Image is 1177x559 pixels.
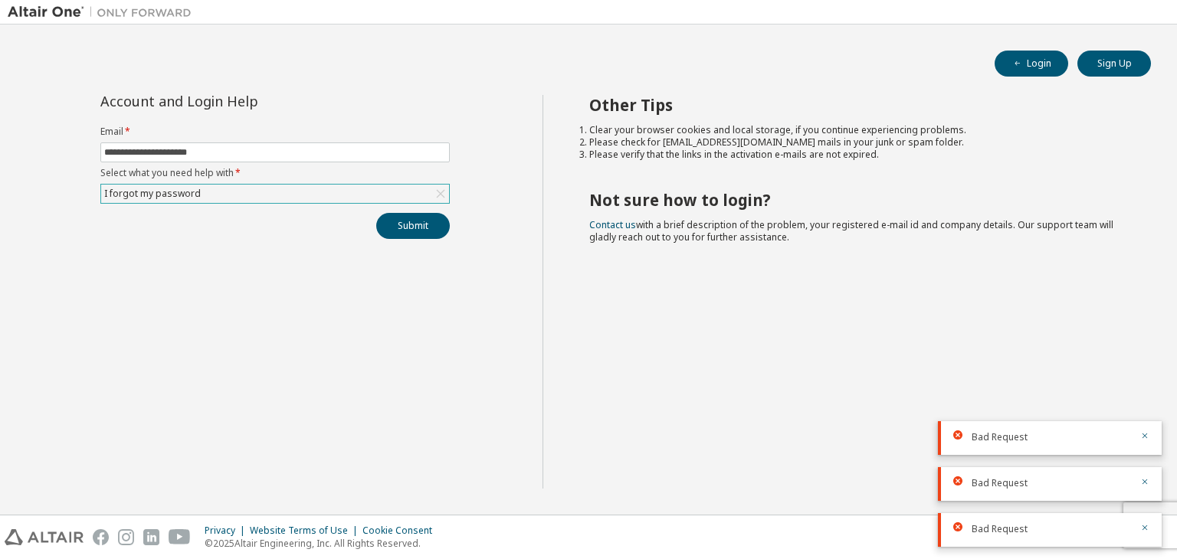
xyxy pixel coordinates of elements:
a: Contact us [589,218,636,231]
span: Bad Request [972,477,1028,489]
li: Please check for [EMAIL_ADDRESS][DOMAIN_NAME] mails in your junk or spam folder. [589,136,1124,149]
img: youtube.svg [169,529,191,545]
span: with a brief description of the problem, your registered e-mail id and company details. Our suppo... [589,218,1113,244]
li: Clear your browser cookies and local storage, if you continue experiencing problems. [589,124,1124,136]
h2: Not sure how to login? [589,190,1124,210]
img: facebook.svg [93,529,109,545]
button: Sign Up [1077,51,1151,77]
div: I forgot my password [101,185,449,203]
img: altair_logo.svg [5,529,84,545]
label: Email [100,126,450,138]
div: I forgot my password [102,185,203,202]
div: Cookie Consent [362,525,441,537]
img: linkedin.svg [143,529,159,545]
li: Please verify that the links in the activation e-mails are not expired. [589,149,1124,161]
div: Website Terms of Use [250,525,362,537]
button: Submit [376,213,450,239]
span: Bad Request [972,431,1028,443]
label: Select what you need help with [100,167,450,179]
img: Altair One [8,5,199,20]
div: Privacy [205,525,250,537]
p: © 2025 Altair Engineering, Inc. All Rights Reserved. [205,537,441,550]
img: instagram.svg [118,529,134,545]
button: Login [995,51,1068,77]
span: Bad Request [972,523,1028,535]
div: Account and Login Help [100,95,380,107]
h2: Other Tips [589,95,1124,115]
